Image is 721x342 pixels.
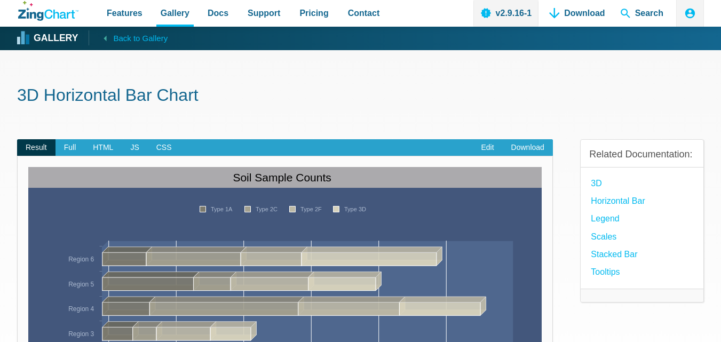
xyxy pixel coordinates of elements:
span: JS [122,139,147,156]
strong: Gallery [34,34,78,43]
a: Stacked Bar [591,247,637,261]
a: Download [503,139,553,156]
a: 3D [591,176,601,190]
a: Back to Gallery [89,30,168,45]
span: Support [248,6,280,20]
h1: 3D Horizontal Bar Chart [17,84,704,108]
a: Tooltips [591,265,620,279]
span: Full [56,139,85,156]
span: CSS [148,139,180,156]
span: Docs [208,6,228,20]
span: Features [107,6,142,20]
a: ZingChart Logo. Click to return to the homepage [18,1,78,21]
span: Result [17,139,56,156]
span: HTML [84,139,122,156]
a: Gallery [18,30,78,46]
a: Horizontal Bar [591,194,645,208]
h3: Related Documentation: [589,148,695,161]
a: Edit [472,139,502,156]
span: Contact [348,6,380,20]
a: Legend [591,211,619,226]
span: Back to Gallery [113,31,168,45]
a: Scales [591,229,616,244]
span: Pricing [299,6,328,20]
span: Gallery [161,6,189,20]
